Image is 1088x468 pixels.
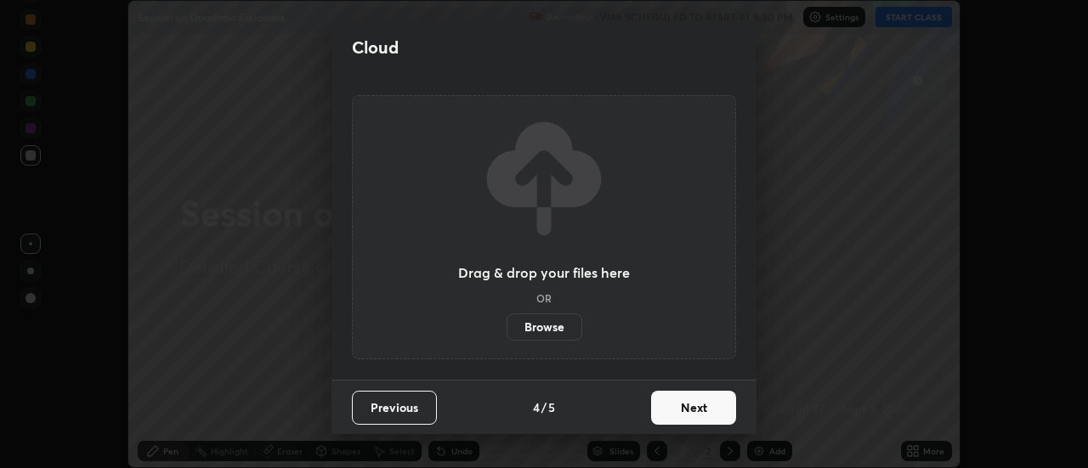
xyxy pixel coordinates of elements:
button: Next [651,391,736,425]
h2: Cloud [352,37,399,59]
h4: 5 [548,398,555,416]
h3: Drag & drop your files here [458,266,630,279]
h5: OR [536,293,552,303]
h4: 4 [533,398,540,416]
button: Previous [352,391,437,425]
h4: / [541,398,547,416]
